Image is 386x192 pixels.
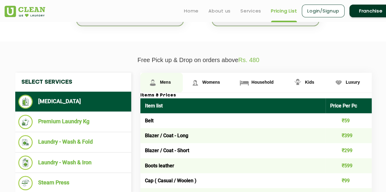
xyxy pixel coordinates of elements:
h3: Items & Prices [140,93,372,98]
span: Mens [160,80,171,85]
img: Premium Laundry Kg [18,115,33,129]
img: Laundry - Wash & Fold [18,135,33,149]
span: Womens [202,80,220,85]
img: Kids [292,77,303,88]
td: ₹299 [326,143,372,158]
td: ₹599 [326,158,372,173]
img: Womens [190,77,200,88]
td: ₹399 [326,128,372,143]
td: Blazer / Coat - Short [140,143,326,158]
img: Dry Cleaning [18,95,33,109]
th: Item list [140,98,326,113]
img: UClean Laundry and Dry Cleaning [5,6,45,17]
img: Steam Press [18,176,33,190]
li: Laundry - Wash & Iron [18,155,128,170]
a: About us [208,7,231,15]
img: Household [239,77,250,88]
li: Premium Laundry Kg [18,115,128,129]
td: ₹99 [326,173,372,188]
a: Services [240,7,261,15]
img: Mens [147,77,158,88]
a: Pricing List [271,7,297,15]
span: Rs. 480 [238,57,259,63]
li: [MEDICAL_DATA] [18,95,128,109]
span: Luxury [346,80,360,85]
span: Kids [305,80,314,85]
td: Cap ( Casual / Woolen ) [140,173,326,188]
td: Blazer / Coat - Long [140,128,326,143]
td: Belt [140,113,326,128]
span: Household [251,80,273,85]
th: Price Per Pc [326,98,372,113]
a: Home [184,7,199,15]
a: Login/Signup [302,5,345,17]
img: Laundry - Wash & Iron [18,155,33,170]
h4: Select Services [15,73,131,92]
li: Steam Press [18,176,128,190]
li: Laundry - Wash & Fold [18,135,128,149]
img: Luxury [333,77,344,88]
td: ₹59 [326,113,372,128]
td: Boots leather [140,158,326,173]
